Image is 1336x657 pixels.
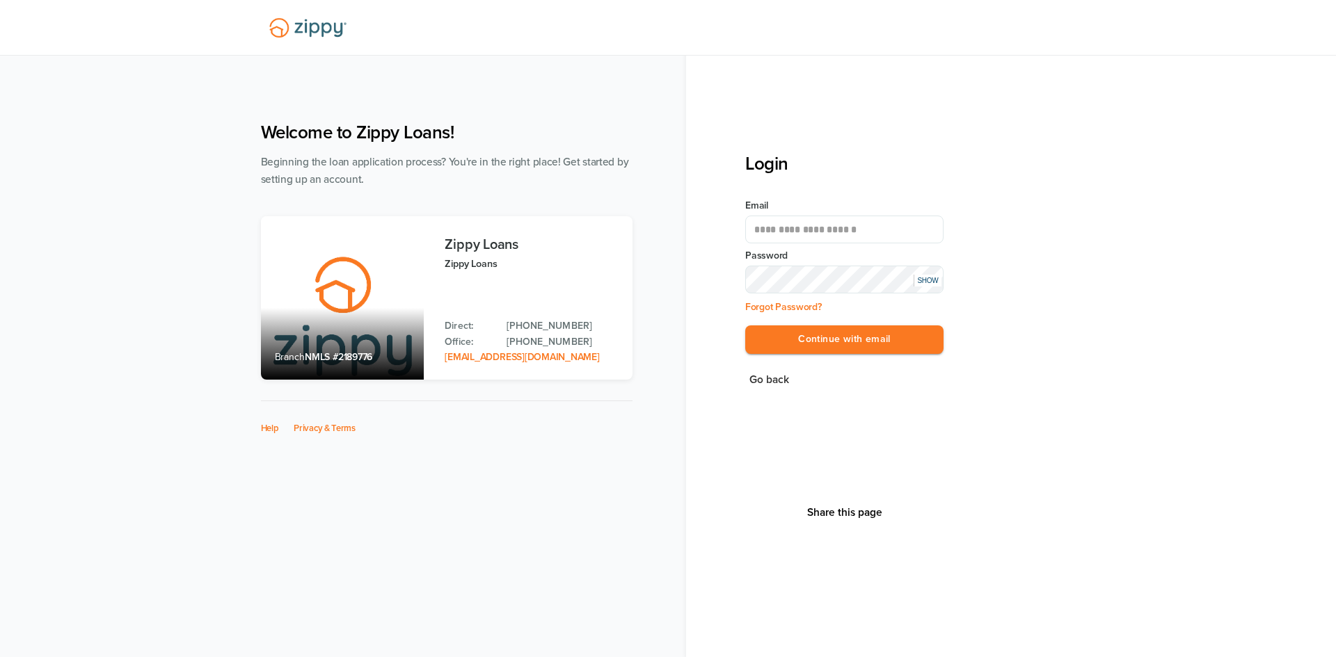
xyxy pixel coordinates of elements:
button: Go back [745,371,793,389]
a: Direct Phone: 512-975-2947 [507,318,618,334]
label: Email [745,199,944,213]
p: Office: [445,334,493,350]
img: Lender Logo [261,12,355,44]
input: Input Password [745,266,944,293]
a: Forgot Password? [745,301,822,313]
span: NMLS #2189776 [305,351,372,363]
p: Direct: [445,318,493,334]
button: Share This Page [803,505,886,519]
h1: Welcome to Zippy Loans! [261,122,633,143]
button: Continue with email [745,325,944,354]
p: Zippy Loans [445,256,618,272]
input: Email Address [745,216,944,243]
span: Beginning the loan application process? You're in the right place! Get started by setting up an a... [261,156,629,186]
h3: Zippy Loans [445,237,618,252]
label: Password [745,249,944,263]
a: Email Address: zippyguide@zippymh.com [445,351,599,363]
a: Privacy & Terms [294,423,356,434]
a: Help [261,423,279,434]
span: Branch [275,351,305,363]
div: SHOW [914,275,941,286]
a: Office Phone: 512-975-2947 [507,334,618,350]
h3: Login [745,153,944,175]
